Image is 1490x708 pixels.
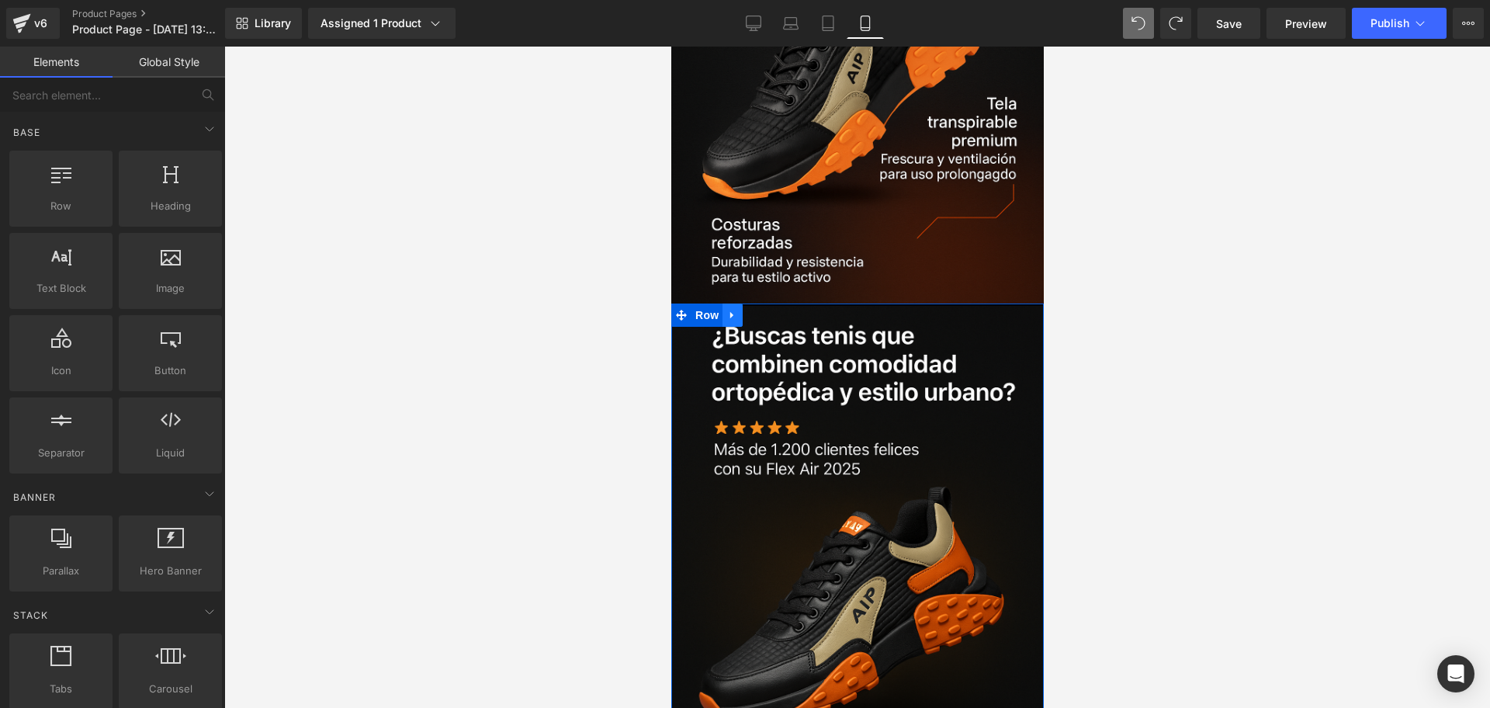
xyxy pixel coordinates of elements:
[123,198,217,214] span: Heading
[123,363,217,379] span: Button
[72,8,251,20] a: Product Pages
[1370,17,1409,29] span: Publish
[14,445,108,461] span: Separator
[123,445,217,461] span: Liquid
[1266,8,1346,39] a: Preview
[6,8,60,39] a: v6
[14,198,108,214] span: Row
[1352,8,1447,39] button: Publish
[113,47,225,78] a: Global Style
[14,681,108,697] span: Tabs
[14,280,108,297] span: Text Block
[123,681,217,697] span: Carousel
[1285,16,1327,32] span: Preview
[72,23,221,36] span: Product Page - [DATE] 13:51:53
[31,13,50,33] div: v6
[735,8,772,39] a: Desktop
[51,257,71,280] a: Expand / Collapse
[772,8,809,39] a: Laptop
[847,8,884,39] a: Mobile
[255,16,291,30] span: Library
[14,363,108,379] span: Icon
[1123,8,1154,39] button: Undo
[123,563,217,579] span: Hero Banner
[14,563,108,579] span: Parallax
[12,490,57,505] span: Banner
[1160,8,1191,39] button: Redo
[20,257,51,280] span: Row
[321,16,443,31] div: Assigned 1 Product
[12,125,42,140] span: Base
[1437,655,1474,692] div: Open Intercom Messenger
[123,280,217,297] span: Image
[809,8,847,39] a: Tablet
[12,608,50,623] span: Stack
[225,8,302,39] a: New Library
[1216,16,1242,32] span: Save
[1453,8,1484,39] button: More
